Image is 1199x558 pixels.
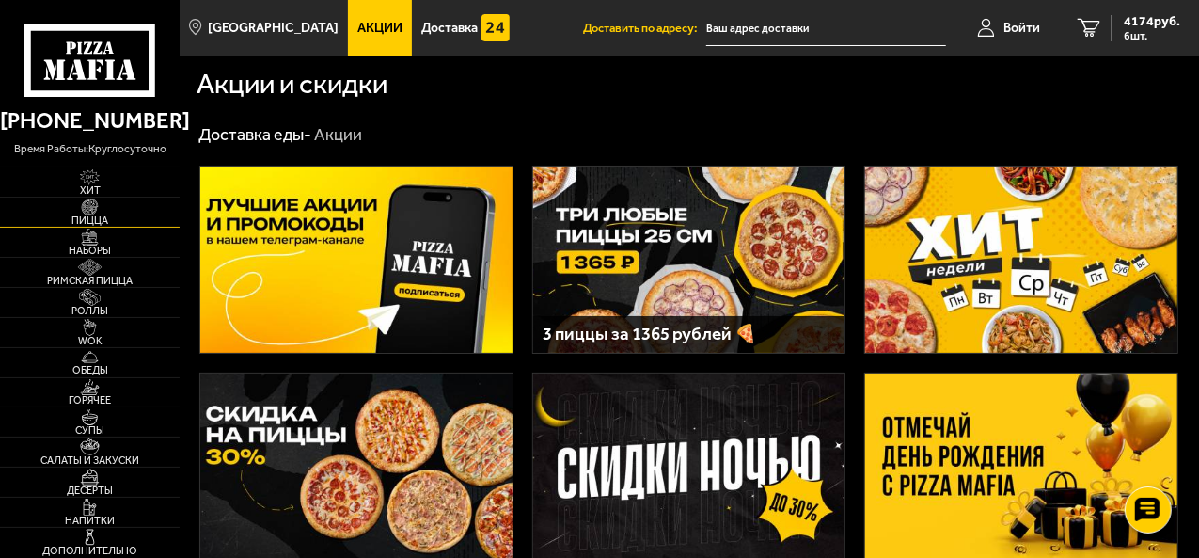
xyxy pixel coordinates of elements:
div: Акции [314,124,362,146]
a: Доставка еды- [198,124,311,145]
span: 4174 руб. [1124,15,1180,28]
a: 3 пиццы за 1365 рублей 🍕 [532,166,846,354]
span: 6 шт. [1124,30,1180,41]
input: Ваш адрес доставки [706,11,946,46]
span: [GEOGRAPHIC_DATA] [209,22,339,35]
span: Доставить по адресу: [583,23,706,35]
img: 15daf4d41897b9f0e9f617042186c801.svg [481,14,510,42]
h1: Акции и скидки [197,71,387,99]
span: Акции [357,22,402,35]
span: Войти [1003,22,1040,35]
span: Доставка [421,22,478,35]
h3: 3 пиццы за 1365 рублей 🍕 [543,326,836,343]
